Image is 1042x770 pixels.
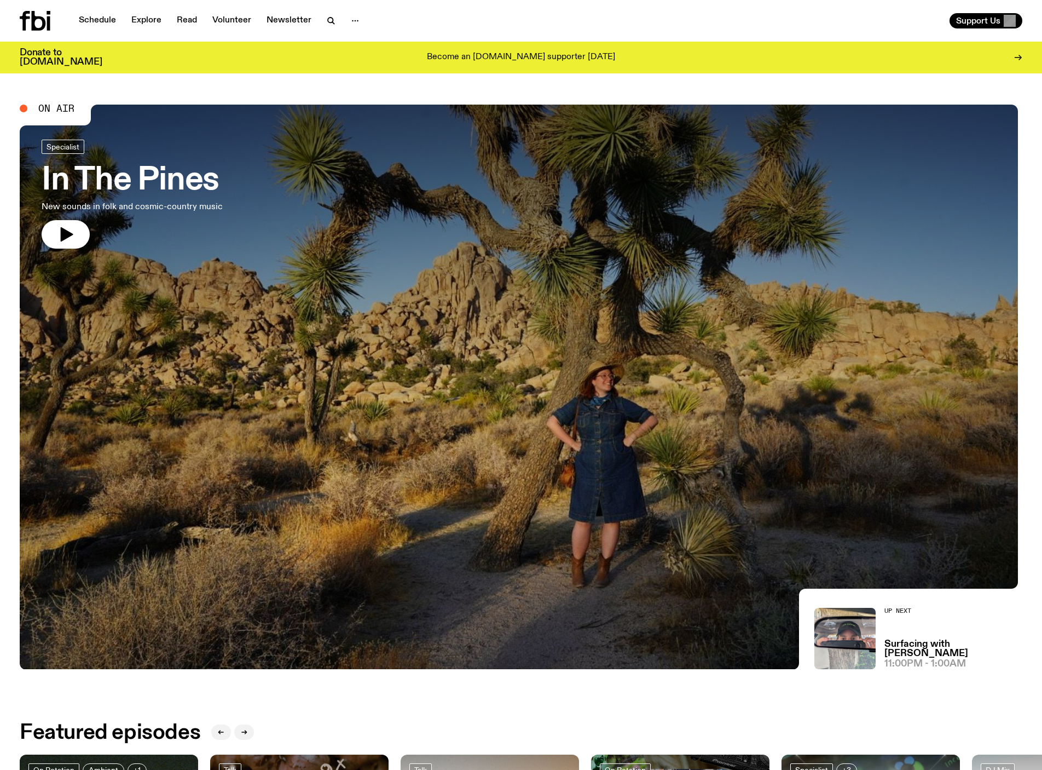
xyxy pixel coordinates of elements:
a: Explore [125,13,168,28]
a: Schedule [72,13,123,28]
a: Read [170,13,204,28]
a: Johanna stands in the middle distance amongst a desert scene with large cacti and trees. She is w... [20,105,1022,669]
a: Specialist [42,140,84,154]
a: Newsletter [260,13,318,28]
h2: Featured episodes [20,723,200,743]
button: Support Us [950,13,1022,28]
h2: Up Next [884,608,1022,614]
span: Support Us [956,16,1000,26]
h3: Donate to [DOMAIN_NAME] [20,48,102,67]
h3: In The Pines [42,165,223,196]
span: On Air [38,104,74,113]
a: Surfacing with [PERSON_NAME] [884,640,1022,658]
a: In The PinesNew sounds in folk and cosmic-country music [42,140,223,249]
span: 11:00pm - 1:00am [884,659,966,669]
p: Become an [DOMAIN_NAME] supporter [DATE] [427,53,615,62]
a: Volunteer [206,13,258,28]
span: Specialist [47,142,79,151]
p: New sounds in folk and cosmic-country music [42,200,223,214]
